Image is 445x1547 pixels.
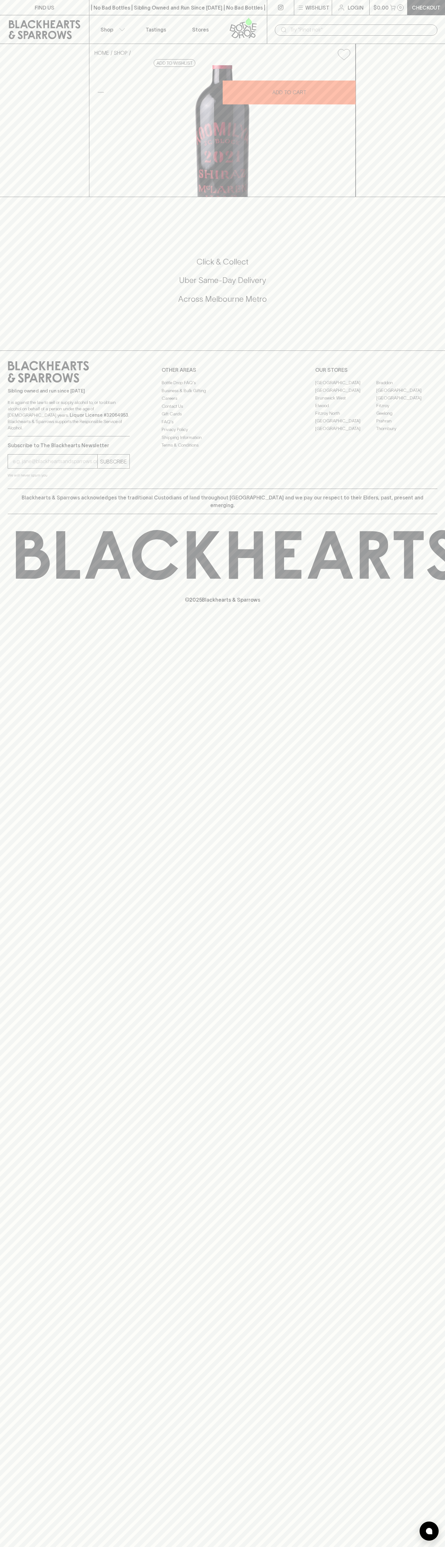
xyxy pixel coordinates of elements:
p: OUR STORES [315,366,437,374]
a: Fitzroy [376,402,437,409]
p: FIND US [35,4,54,11]
p: $0.00 [373,4,389,11]
a: Geelong [376,409,437,417]
a: Elwood [315,402,376,409]
button: Add to wishlist [335,46,353,63]
p: Tastings [146,26,166,33]
a: FAQ's [162,418,284,426]
input: e.g. jane@blackheartsandsparrows.com.au [13,456,97,467]
strong: Liquor License #32064953 [70,413,128,418]
div: Call to action block [8,231,437,338]
p: Wishlist [305,4,330,11]
p: Blackhearts & Sparrows acknowledges the traditional Custodians of land throughout [GEOGRAPHIC_DAT... [12,494,433,509]
img: 39119.png [89,65,355,197]
p: OTHER AREAS [162,366,284,374]
p: We will never spam you [8,472,130,478]
h5: Across Melbourne Metro [8,294,437,304]
a: Thornbury [376,425,437,432]
p: Sibling owned and run since [DATE] [8,388,130,394]
p: Stores [192,26,209,33]
a: [GEOGRAPHIC_DATA] [315,386,376,394]
a: [GEOGRAPHIC_DATA] [315,425,376,432]
a: HOME [94,50,109,56]
p: ADD TO CART [272,88,306,96]
p: Checkout [412,4,441,11]
p: It is against the law to sell or supply alcohol to, or to obtain alcohol on behalf of a person un... [8,399,130,431]
button: Shop [89,15,134,44]
p: Subscribe to The Blackhearts Newsletter [8,441,130,449]
a: Contact Us [162,402,284,410]
a: SHOP [114,50,128,56]
a: Stores [178,15,223,44]
a: Terms & Conditions [162,441,284,449]
a: Gift Cards [162,410,284,418]
h5: Uber Same-Day Delivery [8,275,437,286]
p: Shop [101,26,113,33]
img: bubble-icon [426,1528,432,1534]
button: Add to wishlist [154,59,195,67]
a: [GEOGRAPHIC_DATA] [376,386,437,394]
a: Careers [162,395,284,402]
a: [GEOGRAPHIC_DATA] [315,379,376,386]
input: Try "Pinot noir" [290,25,432,35]
h5: Click & Collect [8,257,437,267]
a: Business & Bulk Gifting [162,387,284,394]
a: Prahran [376,417,437,425]
a: Braddon [376,379,437,386]
a: Tastings [134,15,178,44]
a: [GEOGRAPHIC_DATA] [315,417,376,425]
a: Bottle Drop FAQ's [162,379,284,387]
a: Privacy Policy [162,426,284,434]
button: ADD TO CART [223,81,356,104]
p: SUBSCRIBE [100,458,127,465]
a: Fitzroy North [315,409,376,417]
p: 0 [399,6,402,9]
button: SUBSCRIBE [98,455,129,468]
a: [GEOGRAPHIC_DATA] [376,394,437,402]
a: Shipping Information [162,434,284,441]
p: Login [348,4,364,11]
a: Brunswick West [315,394,376,402]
